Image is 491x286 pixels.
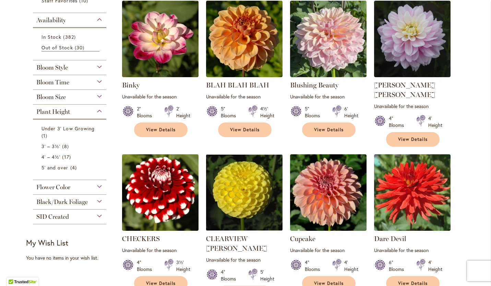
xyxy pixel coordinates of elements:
a: CLEARVIEW DANIEL [206,226,283,232]
img: Blushing Beauty [290,1,367,77]
div: 4' Height [428,115,442,129]
a: Dare Devil [374,235,406,243]
div: 5" Blooms [305,105,324,119]
a: CHECKERS [122,226,199,232]
span: Out of Stock [41,44,73,51]
span: View Details [146,127,176,133]
span: Bloom Size [36,93,66,101]
div: 4' Height [344,259,358,273]
div: 4" Blooms [389,115,408,129]
img: Binky [122,1,199,77]
a: Binky [122,72,199,79]
div: You have no items in your wish list. [26,254,118,261]
span: View Details [230,127,260,133]
span: Under 3' Low Growing [41,125,95,132]
div: 6" Blooms [389,259,408,273]
div: 3½' Height [176,259,190,273]
a: Cupcake [290,226,367,232]
a: Blah Blah Blah [206,72,283,79]
p: Unavailable for the season [374,247,451,253]
div: 4" Blooms [137,259,156,273]
div: 5" Blooms [221,105,240,119]
span: 8 [62,143,70,150]
img: Blah Blah Blah [206,1,283,77]
p: Unavailable for the season [290,93,367,100]
div: 5' Height [260,269,274,282]
a: CLEARVIEW [PERSON_NAME] [206,235,267,252]
a: Under 3' Low Growing 1 [41,125,99,139]
span: Bloom Time [36,79,69,86]
a: View Details [134,122,188,137]
span: Bloom Style [36,64,68,71]
p: Unavailable for the season [122,247,199,253]
a: [PERSON_NAME] [PERSON_NAME] [374,81,435,99]
a: Blushing Beauty [290,72,367,79]
p: Unavailable for the season [206,257,283,263]
a: 5' and over 4 [41,164,99,171]
a: Binky [122,81,140,89]
img: Charlotte Mae [374,1,451,77]
span: Flower Color [36,183,70,191]
span: 3' – 3½' [41,143,60,150]
img: CLEARVIEW DANIEL [206,154,283,231]
p: Unavailable for the season [122,93,199,100]
div: 2' Height [176,105,190,119]
span: 17 [62,153,72,160]
span: Availability [36,16,66,24]
div: 4" Blooms [305,259,324,273]
img: Dare Devil [374,154,451,231]
div: 4' Height [428,259,442,273]
a: Out of Stock 30 [41,44,99,51]
p: Unavailable for the season [290,247,367,253]
a: View Details [302,122,356,137]
span: View Details [398,136,428,142]
span: 4 [70,164,79,171]
a: In Stock 382 [41,33,99,40]
img: Cupcake [290,154,367,231]
span: Black/Dark Foliage [36,198,88,206]
span: 4' – 4½' [41,154,60,160]
a: 3' – 3½' 8 [41,143,99,150]
div: 4½' Height [260,105,274,119]
a: View Details [386,132,440,147]
span: In Stock [41,34,61,40]
p: Unavailable for the season [206,93,283,100]
a: Charlotte Mae [374,72,451,79]
a: View Details [218,122,272,137]
div: 6' Height [344,105,358,119]
span: 1 [41,132,49,139]
p: Unavailable for the season [374,103,451,109]
span: View Details [314,127,344,133]
span: SID Created [36,213,69,221]
div: 2" Blooms [137,105,156,119]
strong: My Wish List [26,238,68,248]
div: 4" Blooms [221,269,240,282]
iframe: Launch Accessibility Center [5,262,24,281]
span: 5' and over [41,164,69,171]
a: Cupcake [290,235,315,243]
span: 30 [75,44,86,51]
a: Dare Devil [374,226,451,232]
img: CHECKERS [122,154,199,231]
a: Blushing Beauty [290,81,338,89]
a: BLAH BLAH BLAH [206,81,269,89]
a: 4' – 4½' 17 [41,153,99,160]
a: CHECKERS [122,235,160,243]
span: Plant Height [36,108,70,116]
span: 382 [63,33,77,40]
